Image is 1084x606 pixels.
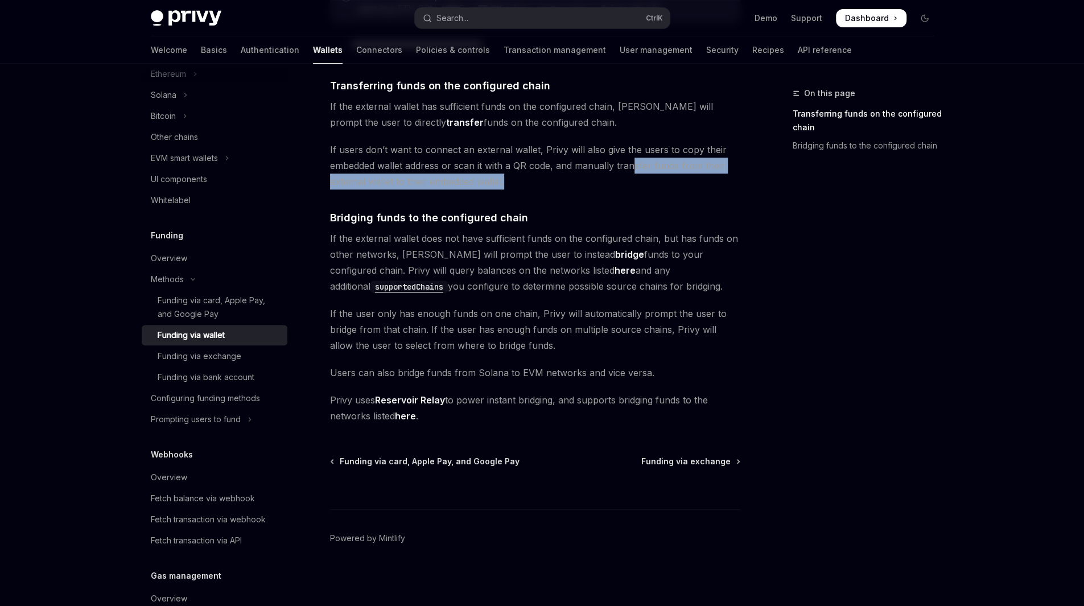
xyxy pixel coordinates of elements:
[142,127,287,147] a: Other chains
[151,413,241,426] div: Prompting users to fund
[330,306,740,353] span: If the user only has enough funds on one chain, Privy will automatically prompt the user to bridg...
[446,117,484,128] strong: transfer
[158,370,254,384] div: Funding via bank account
[330,98,740,130] span: If the external wallet has sufficient funds on the configured chain, [PERSON_NAME] will prompt th...
[151,448,193,461] h5: Webhooks
[158,328,225,342] div: Funding via wallet
[845,13,889,24] span: Dashboard
[142,106,287,126] button: Toggle Bitcoin section
[330,142,740,189] span: If users don’t want to connect an external wallet, Privy will also give the users to copy their e...
[791,13,822,24] a: Support
[330,392,740,424] span: Privy uses to power instant bridging, and supports bridging funds to the networks listed .
[375,394,445,406] a: Reservoir Relay
[330,78,550,93] span: Transferring funds on the configured chain
[151,534,242,547] div: Fetch transaction via API
[395,410,416,422] a: here
[151,513,266,526] div: Fetch transaction via webhook
[151,273,184,286] div: Methods
[804,86,855,100] span: On this page
[370,281,448,293] code: supportedChains
[142,509,287,530] a: Fetch transaction via webhook
[313,36,343,64] a: Wallets
[752,36,784,64] a: Recipes
[330,210,528,225] span: Bridging funds to the configured chain
[836,9,906,27] a: Dashboard
[142,269,287,290] button: Toggle Methods section
[641,456,731,467] span: Funding via exchange
[641,456,739,467] a: Funding via exchange
[151,492,255,505] div: Fetch balance via webhook
[151,172,207,186] div: UI components
[142,190,287,211] a: Whitelabel
[151,569,221,583] h5: Gas management
[415,8,670,28] button: Open search
[151,10,221,26] img: dark logo
[151,471,187,484] div: Overview
[142,290,287,324] a: Funding via card, Apple Pay, and Google Pay
[615,265,636,277] a: here
[356,36,402,64] a: Connectors
[620,36,693,64] a: User management
[142,488,287,509] a: Fetch balance via webhook
[646,14,663,23] span: Ctrl K
[331,456,520,467] a: Funding via card, Apple Pay, and Google Pay
[142,388,287,409] a: Configuring funding methods
[916,9,934,27] button: Toggle dark mode
[151,130,198,144] div: Other chains
[340,456,520,467] span: Funding via card, Apple Pay, and Google Pay
[370,281,448,292] a: supportedChains
[158,294,281,321] div: Funding via card, Apple Pay, and Google Pay
[436,11,468,25] div: Search...
[142,467,287,488] a: Overview
[142,346,287,366] a: Funding via exchange
[142,530,287,551] a: Fetch transaction via API
[151,151,218,165] div: EVM smart wallets
[793,105,943,137] a: Transferring funds on the configured chain
[142,85,287,105] button: Toggle Solana section
[151,36,187,64] a: Welcome
[142,169,287,189] a: UI components
[151,252,187,265] div: Overview
[504,36,606,64] a: Transaction management
[416,36,490,64] a: Policies & controls
[142,148,287,168] button: Toggle EVM smart wallets section
[158,349,241,363] div: Funding via exchange
[151,88,176,102] div: Solana
[330,533,405,544] a: Powered by Mintlify
[615,249,644,260] strong: bridge
[142,248,287,269] a: Overview
[330,230,740,294] span: If the external wallet does not have sufficient funds on the configured chain, but has funds on o...
[151,592,187,605] div: Overview
[201,36,227,64] a: Basics
[798,36,852,64] a: API reference
[142,367,287,387] a: Funding via bank account
[142,409,287,430] button: Toggle Prompting users to fund section
[142,325,287,345] a: Funding via wallet
[151,109,176,123] div: Bitcoin
[793,137,943,155] a: Bridging funds to the configured chain
[241,36,299,64] a: Authentication
[151,193,191,207] div: Whitelabel
[755,13,777,24] a: Demo
[151,229,183,242] h5: Funding
[330,365,740,381] span: Users can also bridge funds from Solana to EVM networks and vice versa.
[151,391,260,405] div: Configuring funding methods
[706,36,739,64] a: Security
